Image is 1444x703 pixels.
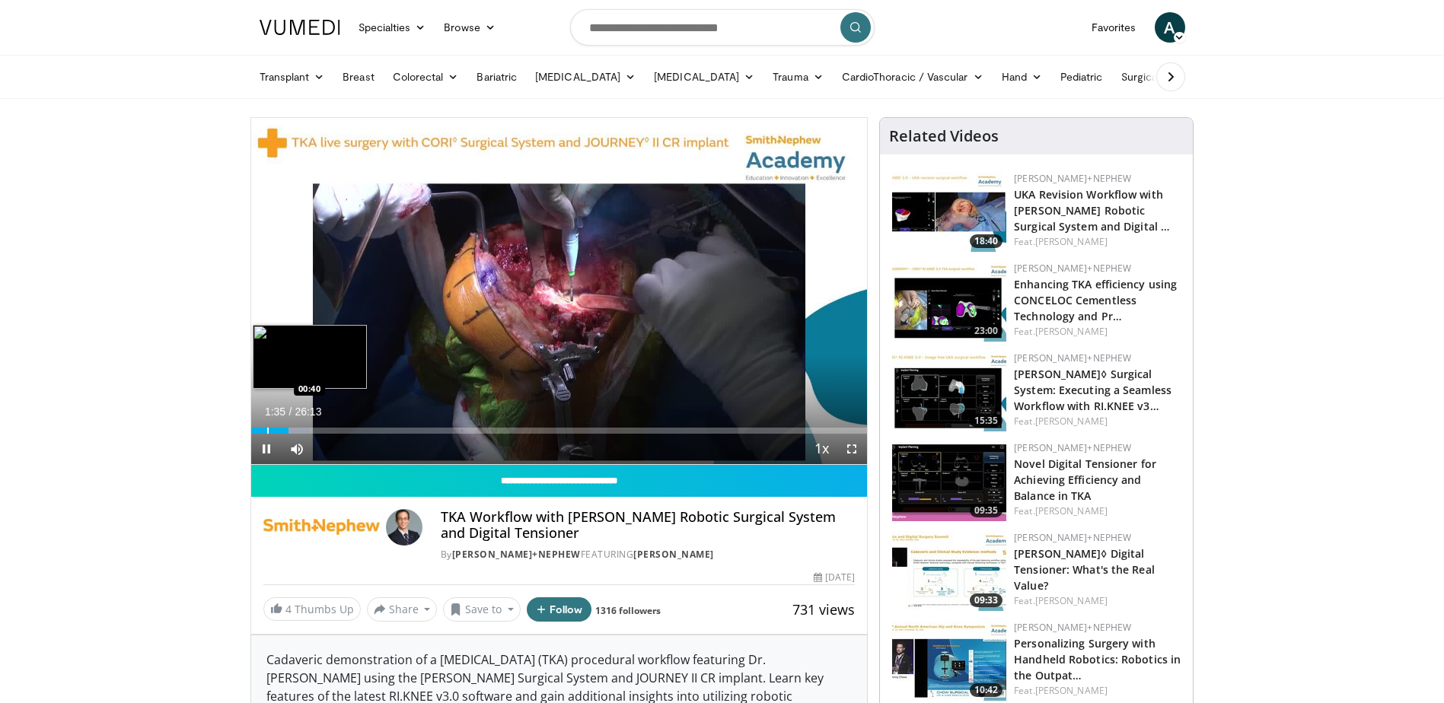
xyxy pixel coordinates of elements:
a: [PERSON_NAME] [1035,504,1108,517]
a: UKA Revision Workflow with [PERSON_NAME] Robotic Surgical System and Digital … [1014,187,1170,234]
a: [MEDICAL_DATA] [526,62,645,92]
img: 6906a9b6-27f2-4396-b1b2-551f54defe1e.150x105_q85_crop-smart_upscale.jpg [892,441,1006,521]
a: [PERSON_NAME]+Nephew [452,548,581,561]
a: 10:42 [892,621,1006,701]
a: [PERSON_NAME]+Nephew [1014,531,1131,544]
a: A [1155,12,1185,43]
img: image.jpeg [253,325,367,389]
img: Avatar [386,509,422,546]
a: [PERSON_NAME] [1035,415,1108,428]
button: Follow [527,597,592,622]
a: [PERSON_NAME] [1035,594,1108,607]
span: 09:33 [970,593,1003,607]
span: 10:42 [970,683,1003,697]
a: 4 Thumbs Up [263,597,361,621]
a: 09:33 [892,531,1006,611]
img: d599d688-3a86-4827-b8cb-f88a5be2a928.150x105_q85_crop-smart_upscale.jpg [892,621,1006,701]
a: [PERSON_NAME] [633,548,714,561]
img: cad15a82-7a4e-4d99-8f10-ac9ee335d8e8.150x105_q85_crop-smart_upscale.jpg [892,262,1006,342]
a: Transplant [250,62,334,92]
span: 23:00 [970,324,1003,338]
button: Playback Rate [806,434,837,464]
a: [PERSON_NAME] [1035,235,1108,248]
video-js: Video Player [251,118,868,465]
div: [DATE] [814,571,855,584]
a: [PERSON_NAME] [1035,684,1108,697]
div: By FEATURING [441,548,855,561]
a: [PERSON_NAME]+Nephew [1014,172,1131,185]
a: Breast [333,62,383,92]
button: Share [367,597,438,622]
a: [PERSON_NAME] [1035,325,1108,338]
a: [PERSON_NAME]◊ Surgical System: Executing a Seamless Workflow with RI.KNEE v3… [1014,367,1171,413]
span: / [289,406,292,418]
a: 1316 followers [595,604,661,617]
div: Feat. [1014,415,1181,428]
div: Feat. [1014,504,1181,518]
a: Hand [993,62,1051,92]
div: Feat. [1014,684,1181,698]
img: 50c97ff3-26b0-43aa-adeb-5f1249a916fc.150x105_q85_crop-smart_upscale.jpg [892,351,1006,431]
a: [PERSON_NAME]+Nephew [1014,441,1131,454]
span: 18:40 [970,234,1003,248]
span: 4 [285,602,292,616]
a: Surgical Oncology [1112,62,1235,92]
button: Mute [282,434,312,464]
a: 09:35 [892,441,1006,521]
input: Search topics, interventions [570,9,875,46]
a: [PERSON_NAME]+Nephew [1014,351,1131,364]
a: 15:35 [892,351,1006,431]
span: 09:35 [970,504,1003,517]
button: Pause [251,434,282,464]
a: 18:40 [892,172,1006,252]
a: Browse [435,12,505,43]
span: 1:35 [265,406,285,418]
a: Trauma [763,62,833,92]
a: Bariatric [467,62,526,92]
h4: TKA Workflow with [PERSON_NAME] Robotic Surgical System and Digital Tensioner [441,509,855,542]
img: 02205603-5ba6-4c11-9b25-5721b1ef82fa.150x105_q85_crop-smart_upscale.jpg [892,172,1006,252]
img: Smith+Nephew [263,509,380,546]
a: [PERSON_NAME]+Nephew [1014,621,1131,634]
span: 15:35 [970,414,1003,428]
a: [MEDICAL_DATA] [645,62,763,92]
a: Novel Digital Tensioner for Achieving Efficiency and Balance in TKA [1014,456,1156,503]
a: Favorites [1082,12,1146,43]
img: 72f8c4c6-2ed0-4097-a262-5c97cbbe0685.150x105_q85_crop-smart_upscale.jpg [892,531,1006,611]
a: [PERSON_NAME]+Nephew [1014,262,1131,275]
a: CardioThoracic / Vascular [833,62,993,92]
div: Progress Bar [251,428,868,434]
a: [PERSON_NAME]◊ Digital Tensioner: What's the Real Value? [1014,546,1155,593]
div: Feat. [1014,594,1181,608]
a: Pediatric [1051,62,1112,92]
a: Enhancing TKA efficiency using CONCELOC Cementless Technology and Pr… [1014,277,1177,323]
button: Save to [443,597,521,622]
a: Colorectal [384,62,468,92]
span: 26:13 [295,406,321,418]
img: VuMedi Logo [260,20,340,35]
button: Fullscreen [837,434,867,464]
a: Specialties [349,12,435,43]
h4: Related Videos [889,127,999,145]
div: Feat. [1014,325,1181,339]
span: 731 views [792,600,855,619]
div: Feat. [1014,235,1181,249]
a: Personalizing Surgery with Handheld Robotics: Robotics in the Outpat… [1014,636,1181,682]
a: 23:00 [892,262,1006,342]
